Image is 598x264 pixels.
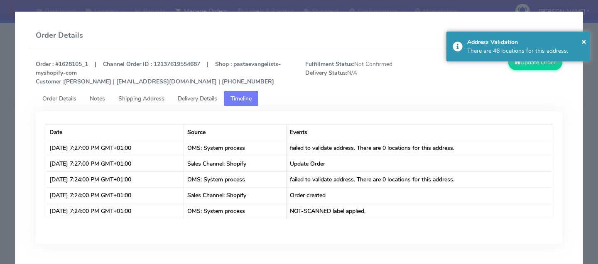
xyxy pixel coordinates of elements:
[90,95,105,103] span: Notes
[118,95,164,103] span: Shipping Address
[287,187,552,203] td: Order created
[46,171,184,187] td: [DATE] 7:24:00 PM GMT+01:00
[36,30,83,41] h4: Order Details
[178,95,217,103] span: Delivery Details
[581,35,586,48] button: Close
[46,156,184,171] td: [DATE] 7:27:00 PM GMT+01:00
[305,69,347,77] strong: Delivery Status:
[299,60,434,86] span: Not Confirmed N/A
[508,55,562,70] button: Update Order
[305,60,354,68] strong: Fulfillment Status:
[287,140,552,156] td: failed to validate address. There are 0 locations for this address.
[184,171,287,187] td: OMS: System process
[46,187,184,203] td: [DATE] 7:24:00 PM GMT+01:00
[36,60,281,86] strong: Order : #1628105_1 | Channel Order ID : 12137619554687 | Shop : pastaevangelists-myshopify-com [P...
[36,91,562,106] ul: Tabs
[287,203,552,219] td: NOT-SCANNED label applied.
[184,187,287,203] td: Sales Channel: Shopify
[42,95,76,103] span: Order Details
[46,203,184,219] td: [DATE] 7:24:00 PM GMT+01:00
[46,140,184,156] td: [DATE] 7:27:00 PM GMT+01:00
[36,78,64,86] strong: Customer :
[581,36,586,47] span: ×
[467,38,584,46] div: Address Validation
[467,46,584,55] div: There are 46 locations for this address.
[287,156,552,171] td: Update Order
[550,23,569,45] button: Close
[46,124,184,140] th: Date
[287,171,552,187] td: failed to validate address. There are 0 locations for this address.
[287,124,552,140] th: Events
[184,156,287,171] td: Sales Channel: Shopify
[184,124,287,140] th: Source
[184,203,287,219] td: OMS: System process
[184,140,287,156] td: OMS: System process
[230,95,252,103] span: Timeline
